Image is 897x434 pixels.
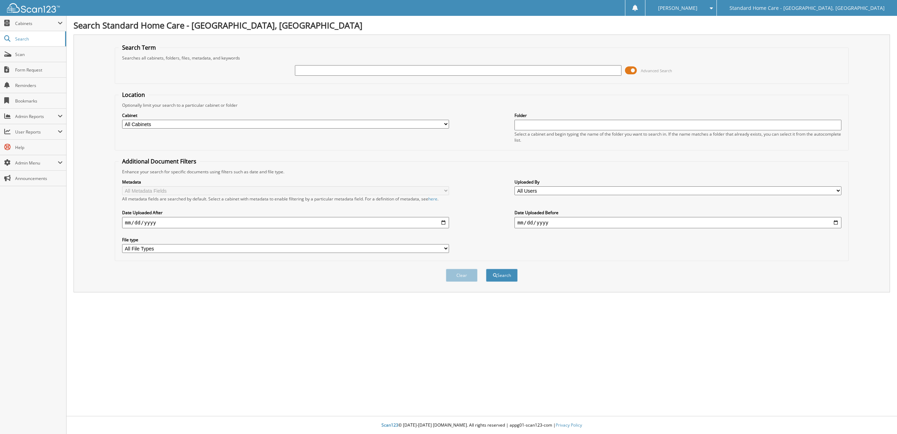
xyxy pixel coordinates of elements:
label: Date Uploaded After [122,210,449,216]
span: User Reports [15,129,58,135]
span: Scan [15,51,63,57]
button: Search [486,269,518,282]
span: Announcements [15,175,63,181]
img: scan123-logo-white.svg [7,3,60,13]
span: Bookmarks [15,98,63,104]
label: Date Uploaded Before [514,210,841,216]
input: end [514,217,841,228]
span: Admin Menu [15,160,58,166]
div: Optionally limit your search to a particular cabinet or folder [119,102,845,108]
button: Clear [446,269,478,282]
span: Search [15,36,62,42]
span: Help [15,144,63,150]
label: Uploaded By [514,179,841,185]
span: Advanced Search [641,68,672,73]
h1: Search Standard Home Care - [GEOGRAPHIC_DATA], [GEOGRAPHIC_DATA] [74,19,890,31]
span: Cabinets [15,20,58,26]
label: Cabinet [122,112,449,118]
legend: Additional Document Filters [119,157,200,165]
a: Privacy Policy [556,422,582,428]
div: All metadata fields are searched by default. Select a cabinet with metadata to enable filtering b... [122,196,449,202]
div: Enhance your search for specific documents using filters such as date and file type. [119,169,845,175]
label: File type [122,237,449,243]
span: Form Request [15,67,63,73]
span: Standard Home Care - [GEOGRAPHIC_DATA], [GEOGRAPHIC_DATA] [729,6,885,10]
legend: Search Term [119,44,159,51]
legend: Location [119,91,149,99]
div: © [DATE]-[DATE] [DOMAIN_NAME]. All rights reserved | appg01-scan123-com | [67,417,897,434]
label: Metadata [122,179,449,185]
input: start [122,217,449,228]
span: Reminders [15,82,63,88]
iframe: Chat Widget [862,400,897,434]
a: here [428,196,437,202]
span: Admin Reports [15,113,58,119]
label: Folder [514,112,841,118]
div: Select a cabinet and begin typing the name of the folder you want to search in. If the name match... [514,131,841,143]
div: Searches all cabinets, folders, files, metadata, and keywords [119,55,845,61]
span: [PERSON_NAME] [658,6,697,10]
span: Scan123 [381,422,398,428]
